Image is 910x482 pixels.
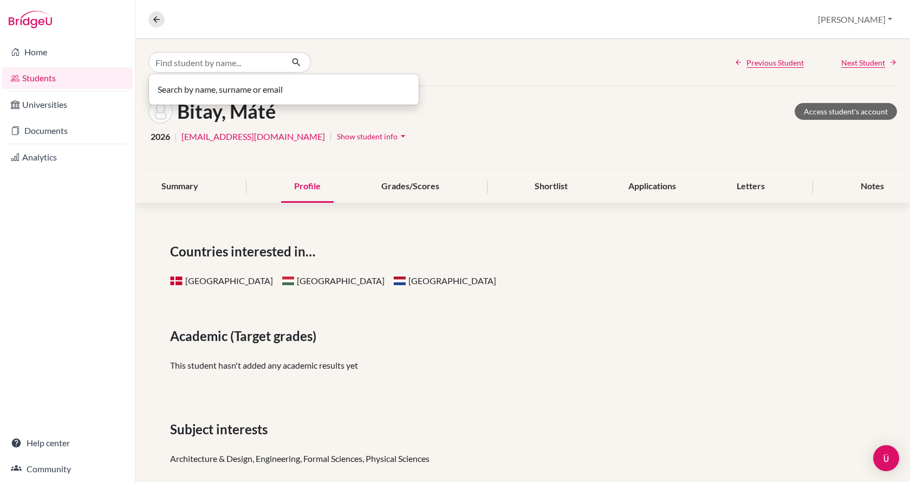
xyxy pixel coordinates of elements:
[746,57,804,68] span: Previous Student
[181,130,325,143] a: [EMAIL_ADDRESS][DOMAIN_NAME]
[170,326,321,346] span: Academic (Target grades)
[2,146,133,168] a: Analytics
[337,132,398,141] span: Show student info
[148,171,211,203] div: Summary
[177,100,276,123] h1: Bitay, Máté
[2,94,133,115] a: Universities
[2,458,133,480] a: Community
[148,52,283,73] input: Find student by name...
[170,276,183,286] span: Denmark
[795,103,897,120] a: Access student's account
[336,128,409,145] button: Show student infoarrow_drop_down
[813,9,897,30] button: [PERSON_NAME]
[329,130,332,143] span: |
[848,171,897,203] div: Notes
[170,359,875,372] p: This student hasn't added any academic results yet
[170,275,273,286] span: [GEOGRAPHIC_DATA]
[398,131,408,142] i: arrow_drop_down
[174,130,177,143] span: |
[724,171,778,203] div: Letters
[393,275,496,286] span: [GEOGRAPHIC_DATA]
[170,420,272,439] span: Subject interests
[158,83,410,96] p: Search by name, surname or email
[170,242,320,261] span: Countries interested in…
[368,171,452,203] div: Grades/Scores
[522,171,581,203] div: Shortlist
[170,452,875,465] div: Architecture & Design, Engineering, Formal Sciences, Physical Sciences
[2,41,133,63] a: Home
[2,432,133,454] a: Help center
[734,57,804,68] a: Previous Student
[282,276,295,286] span: Hungary
[281,171,334,203] div: Profile
[841,57,897,68] a: Next Student
[2,120,133,142] a: Documents
[2,67,133,89] a: Students
[151,130,170,143] span: 2026
[393,276,406,286] span: Netherlands
[282,275,385,286] span: [GEOGRAPHIC_DATA]
[9,11,52,28] img: Bridge-U
[873,445,899,471] div: Open Intercom Messenger
[841,57,885,68] span: Next Student
[148,99,173,124] img: Máté Bitay's avatar
[615,171,689,203] div: Applications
